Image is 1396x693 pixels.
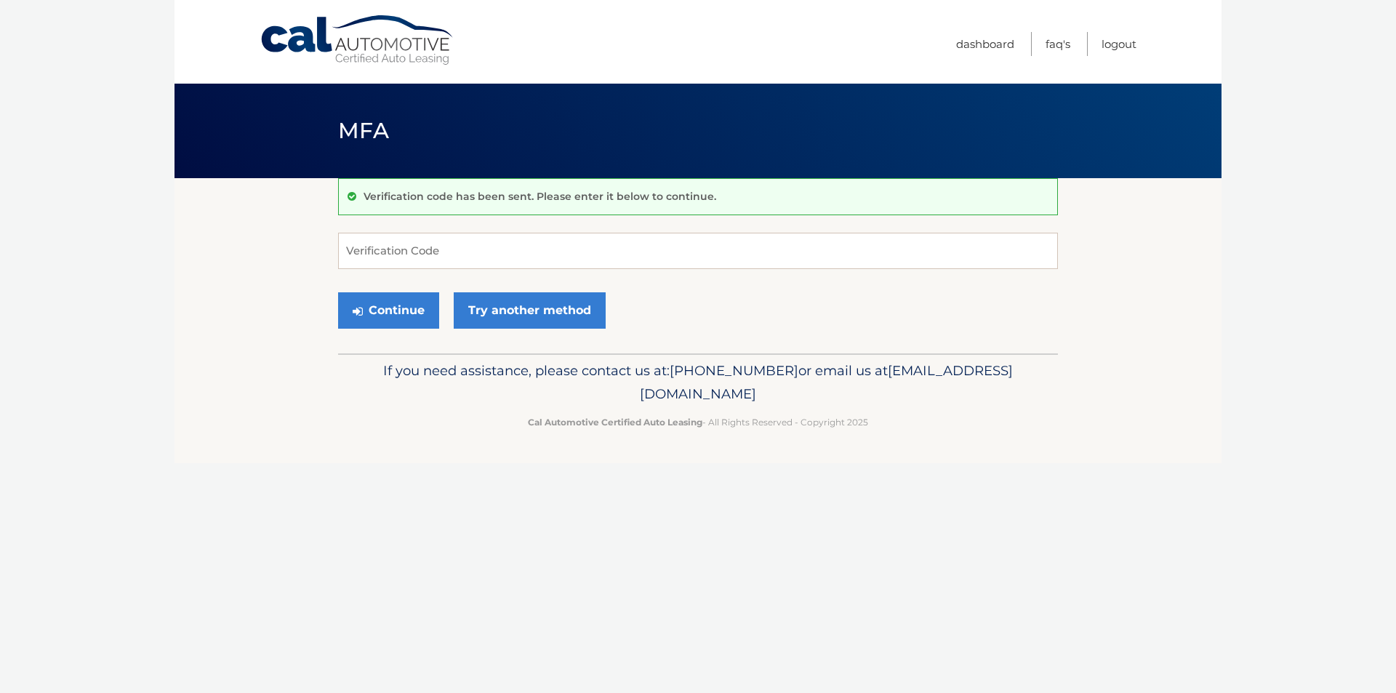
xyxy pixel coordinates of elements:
a: Dashboard [956,32,1014,56]
p: Verification code has been sent. Please enter it below to continue. [364,190,716,203]
a: Try another method [454,292,606,329]
input: Verification Code [338,233,1058,269]
button: Continue [338,292,439,329]
a: Cal Automotive [260,15,456,66]
a: Logout [1102,32,1136,56]
strong: Cal Automotive Certified Auto Leasing [528,417,702,428]
span: MFA [338,117,389,144]
span: [PHONE_NUMBER] [670,362,798,379]
p: If you need assistance, please contact us at: or email us at [348,359,1048,406]
span: [EMAIL_ADDRESS][DOMAIN_NAME] [640,362,1013,402]
p: - All Rights Reserved - Copyright 2025 [348,414,1048,430]
a: FAQ's [1046,32,1070,56]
